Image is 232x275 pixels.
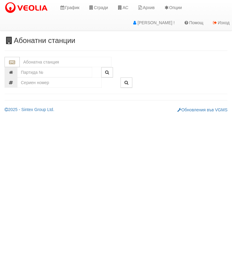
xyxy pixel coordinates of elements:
img: VeoliaLogo.png [5,2,50,14]
a: Обновления във VGMS [177,107,227,112]
a: Помощ [179,15,208,30]
h3: Абонатни станции [5,37,227,44]
input: Сериен номер [17,77,102,88]
a: [PERSON_NAME] ! [127,15,179,30]
input: Абонатна станция [20,57,111,67]
input: Партида № [17,67,92,77]
a: 2025 - Sintex Group Ltd. [5,107,54,112]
